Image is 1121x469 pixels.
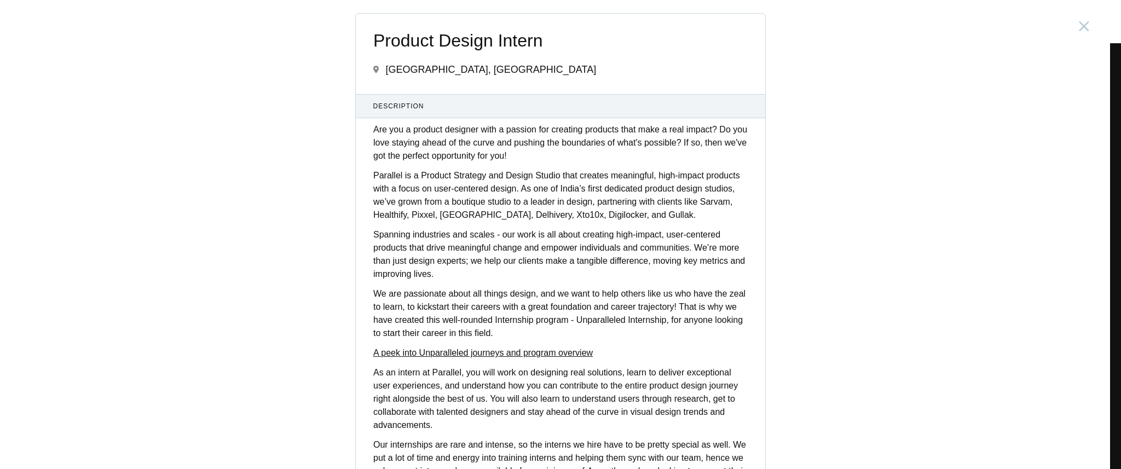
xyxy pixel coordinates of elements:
p: Parallel is a Product Strategy and Design Studio that creates meaningful, high-impact products wi... [373,169,748,222]
span: Product Design Intern [373,31,748,50]
strong: . [490,328,493,338]
p: Are you a product designer with a passion for creating products that make a real impact? Do you l... [373,123,748,163]
a: A peek into Unparalleled journeys and program overview [373,348,593,357]
p: We are passionate about all things design, and we want to help others like us who have the zeal t... [373,287,748,340]
span: [GEOGRAPHIC_DATA], [GEOGRAPHIC_DATA] [385,64,596,75]
span: Description [373,101,748,111]
p: As an intern at Parallel, you will work on designing real solutions, learn to deliver exceptional... [373,366,748,432]
p: Spanning industries and scales - our work is all about creating high-impact, user-centered produc... [373,228,748,281]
